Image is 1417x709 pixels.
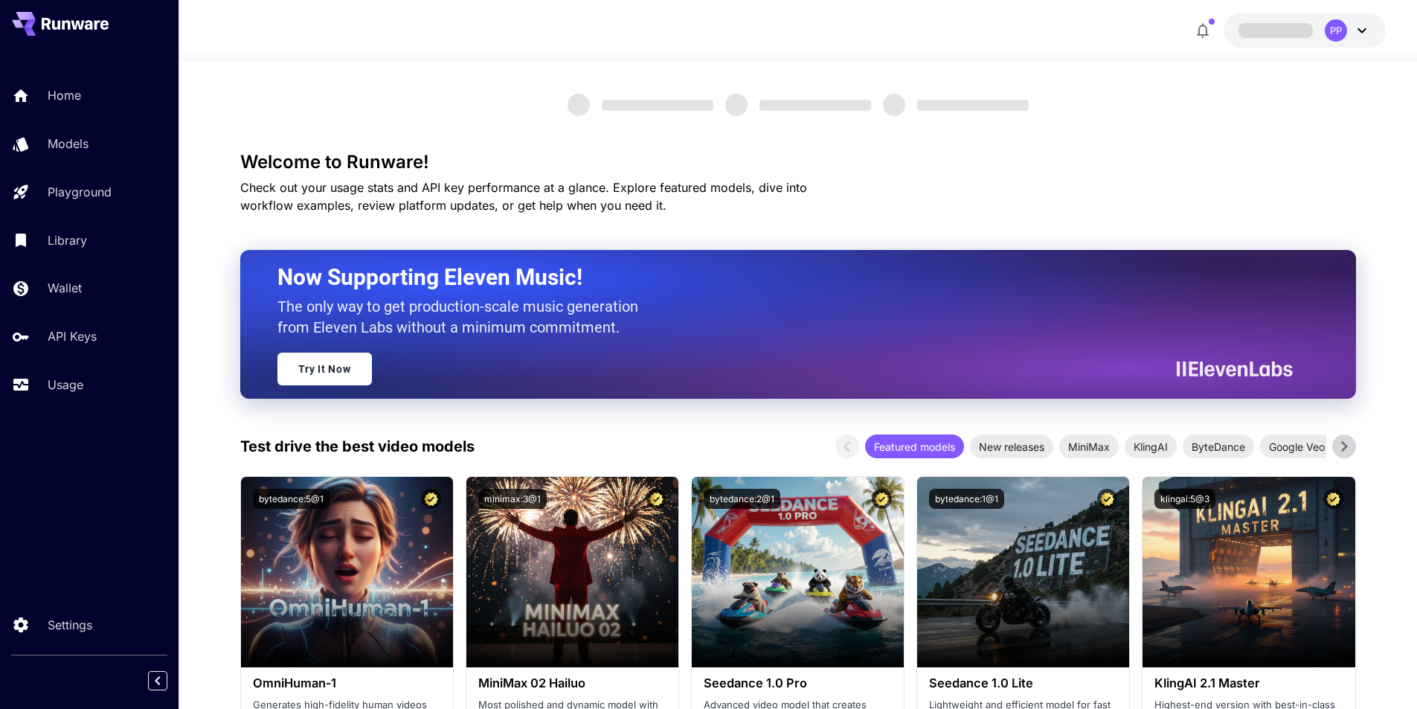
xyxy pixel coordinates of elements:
[48,327,97,345] p: API Keys
[277,353,372,385] a: Try It Now
[159,667,179,694] div: Collapse sidebar
[48,135,89,153] p: Models
[48,86,81,104] p: Home
[872,489,892,509] button: Certified Model – Vetted for best performance and includes a commercial license.
[970,434,1053,458] div: New releases
[48,231,87,249] p: Library
[865,439,964,455] span: Featured models
[421,489,441,509] button: Certified Model – Vetted for best performance and includes a commercial license.
[917,477,1129,667] img: alt
[704,489,780,509] button: bytedance:2@1
[478,489,547,509] button: minimax:3@1
[466,477,678,667] img: alt
[1125,439,1177,455] span: KlingAI
[1183,434,1254,458] div: ByteDance
[478,676,666,690] h3: MiniMax 02 Hailuo
[1224,13,1386,48] button: PP
[240,180,807,213] span: Check out your usage stats and API key performance at a glance. Explore featured models, dive int...
[240,152,1356,173] h3: Welcome to Runware!
[241,477,453,667] img: alt
[646,489,666,509] button: Certified Model – Vetted for best performance and includes a commercial license.
[1097,489,1117,509] button: Certified Model – Vetted for best performance and includes a commercial license.
[1059,439,1119,455] span: MiniMax
[1183,439,1254,455] span: ByteDance
[1125,434,1177,458] div: KlingAI
[1154,676,1343,690] h3: KlingAI 2.1 Master
[277,263,1282,292] h2: Now Supporting Eleven Music!
[929,676,1117,690] h3: Seedance 1.0 Lite
[1323,489,1343,509] button: Certified Model – Vetted for best performance and includes a commercial license.
[48,279,82,297] p: Wallet
[48,376,83,394] p: Usage
[240,435,475,458] p: Test drive the best video models
[1325,19,1347,42] div: PP
[1059,434,1119,458] div: MiniMax
[1154,489,1215,509] button: klingai:5@3
[929,489,1004,509] button: bytedance:1@1
[253,489,330,509] button: bytedance:5@1
[253,676,441,690] h3: OmniHuman‑1
[1260,434,1334,458] div: Google Veo
[48,183,112,201] p: Playground
[692,477,904,667] img: alt
[277,296,649,338] p: The only way to get production-scale music generation from Eleven Labs without a minimum commitment.
[48,616,92,634] p: Settings
[865,434,964,458] div: Featured models
[1260,439,1334,455] span: Google Veo
[148,671,167,690] button: Collapse sidebar
[970,439,1053,455] span: New releases
[1143,477,1355,667] img: alt
[704,676,892,690] h3: Seedance 1.0 Pro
